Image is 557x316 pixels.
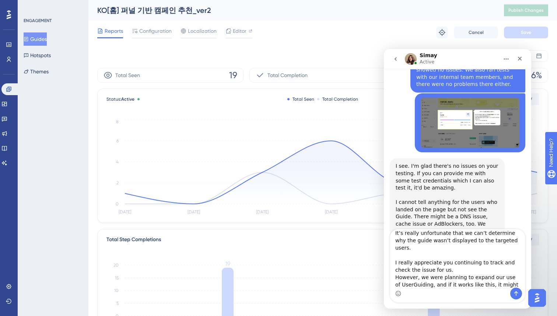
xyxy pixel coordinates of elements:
tspan: 20 [113,263,119,268]
iframe: Intercom live chat [384,49,531,309]
iframe: UserGuiding AI Assistant Launcher [526,287,548,309]
span: 19 [229,69,237,81]
span: Active [121,97,134,102]
tspan: 15 [115,275,119,281]
tspan: 10 [114,288,119,293]
tspan: [DATE] [256,209,269,215]
tspan: 19 [225,260,230,267]
tspan: [DATE] [325,209,337,215]
tspan: [DATE] [188,209,200,215]
button: Themes [24,65,49,78]
tspan: 4 [116,159,119,164]
tspan: [DATE] [119,209,131,215]
tspan: 5 [116,301,119,306]
span: Total Completion [267,71,308,80]
span: Total Seen [115,71,140,80]
div: Total Completion [317,96,358,102]
span: Editor [233,27,246,35]
span: Localization [188,27,217,35]
span: Need Help? [17,2,46,11]
tspan: 6 [116,138,119,143]
tspan: [DATE] [523,209,536,215]
div: Total Step Completions [106,235,161,244]
tspan: 2 [116,180,119,185]
button: Cancel [454,27,498,38]
div: ENGAGEMENT [24,18,52,24]
button: Hotspots [24,49,51,62]
button: Save [504,27,548,38]
div: Total Seen [287,96,314,102]
div: KO[홈] 퍼널 기반 캠페인 추천_ver2 [97,5,486,15]
tspan: 8 [116,119,119,124]
span: Status: [106,96,134,102]
button: Publish Changes [504,4,548,16]
span: 26% [526,69,542,81]
span: Reports [105,27,123,35]
span: Save [521,29,531,35]
span: Publish Changes [508,7,544,13]
button: Guides [24,32,47,46]
span: Cancel [469,29,484,35]
span: Configuration [139,27,172,35]
tspan: 0 [116,201,119,206]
